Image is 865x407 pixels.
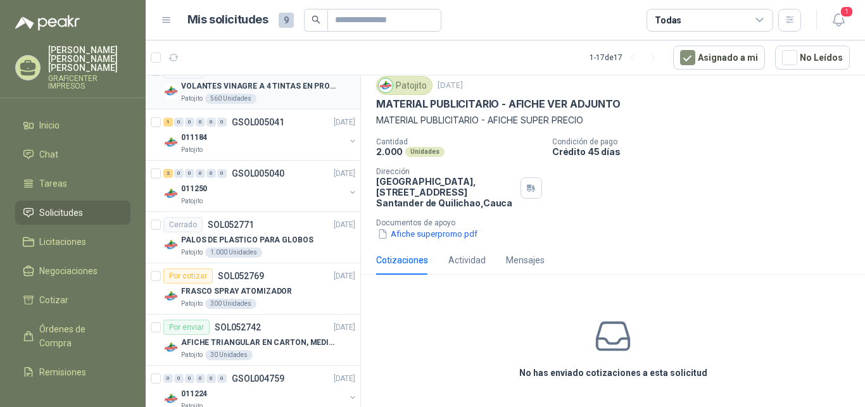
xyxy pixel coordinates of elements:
[312,15,320,24] span: search
[334,322,355,334] p: [DATE]
[334,219,355,231] p: [DATE]
[39,147,58,161] span: Chat
[181,350,203,360] p: Patojito
[163,217,203,232] div: Cerrado
[15,201,130,225] a: Solicitudes
[334,116,355,128] p: [DATE]
[163,340,179,355] img: Company Logo
[163,84,179,99] img: Company Logo
[181,285,292,297] p: FRASCO SPRAY ATOMIZADOR
[48,46,130,72] p: [PERSON_NAME] [PERSON_NAME] [PERSON_NAME]
[232,169,284,178] p: GSOL005040
[174,374,184,383] div: 0
[376,227,479,241] button: Afiche superpromo.pdf
[196,374,205,383] div: 0
[208,66,254,75] p: SOL053533
[376,146,403,157] p: 2.000
[39,118,60,132] span: Inicio
[506,253,545,267] div: Mensajes
[48,75,130,90] p: GRAFICENTER IMPRESOS
[205,350,253,360] div: 30 Unidades
[217,374,227,383] div: 0
[376,97,620,111] p: MATERIAL PUBLICITARIO - AFICHE VER ADJUNTO
[376,167,515,176] p: Dirección
[196,118,205,127] div: 0
[217,118,227,127] div: 0
[163,166,358,206] a: 2 0 0 0 0 0 GSOL005040[DATE] Company Logo011250Patojito
[519,366,707,380] h3: No has enviado cotizaciones a esta solicitud
[218,272,264,280] p: SOL052769
[185,118,194,127] div: 0
[185,169,194,178] div: 0
[334,168,355,180] p: [DATE]
[39,206,83,220] span: Solicitudes
[15,230,130,254] a: Licitaciones
[205,247,262,258] div: 1.000 Unidades
[15,15,80,30] img: Logo peakr
[208,220,254,229] p: SOL052771
[552,146,860,157] p: Crédito 45 días
[376,113,850,127] p: MATERIAL PUBLICITARIO - AFICHE SUPER PRECIO
[181,183,207,195] p: 011250
[827,9,850,32] button: 1
[163,118,173,127] div: 1
[232,118,284,127] p: GSOL005041
[448,253,486,267] div: Actividad
[163,268,213,284] div: Por cotizar
[15,259,130,283] a: Negociaciones
[205,94,256,104] div: 560 Unidades
[15,113,130,137] a: Inicio
[146,263,360,315] a: Por cotizarSOL052769[DATE] Company LogoFRASCO SPRAY ATOMIZADORPatojito300 Unidades
[334,270,355,282] p: [DATE]
[206,169,216,178] div: 0
[39,264,98,278] span: Negociaciones
[232,374,284,383] p: GSOL004759
[163,186,179,201] img: Company Logo
[334,373,355,385] p: [DATE]
[376,253,428,267] div: Cotizaciones
[185,374,194,383] div: 0
[379,78,393,92] img: Company Logo
[215,323,261,332] p: SOL052742
[146,315,360,366] a: Por enviarSOL052742[DATE] Company LogoAFICHE TRIANGULAR EN CARTON, MEDIDAS 30 CM X 45 CMPatojito3...
[181,299,203,309] p: Patojito
[181,247,203,258] p: Patojito
[15,142,130,166] a: Chat
[163,320,210,335] div: Por enviar
[163,289,179,304] img: Company Logo
[163,374,173,383] div: 0
[39,365,86,379] span: Remisiones
[376,176,515,208] p: [GEOGRAPHIC_DATA], [STREET_ADDRESS] Santander de Quilichao , Cauca
[39,177,67,191] span: Tareas
[196,169,205,178] div: 0
[775,46,850,70] button: No Leídos
[15,317,130,355] a: Órdenes de Compra
[376,137,542,146] p: Cantidad
[673,46,765,70] button: Asignado a mi
[163,135,179,150] img: Company Logo
[181,80,339,92] p: VOLANTES VINAGRE A 4 TINTAS EN PROPALCOTE VER ARCHIVO ADJUNTO
[438,80,463,92] p: [DATE]
[163,237,179,253] img: Company Logo
[181,196,203,206] p: Patojito
[840,6,854,18] span: 1
[279,13,294,28] span: 9
[405,147,445,157] div: Unidades
[39,322,118,350] span: Órdenes de Compra
[376,76,432,95] div: Patojito
[163,115,358,155] a: 1 0 0 0 0 0 GSOL005041[DATE] Company Logo011184Patojito
[552,137,860,146] p: Condición de pago
[590,47,663,68] div: 1 - 17 de 17
[39,293,68,307] span: Cotizar
[181,337,339,349] p: AFICHE TRIANGULAR EN CARTON, MEDIDAS 30 CM X 45 CM
[376,218,860,227] p: Documentos de apoyo
[15,360,130,384] a: Remisiones
[206,374,216,383] div: 0
[217,169,227,178] div: 0
[15,172,130,196] a: Tareas
[15,288,130,312] a: Cotizar
[163,391,179,406] img: Company Logo
[187,11,268,29] h1: Mis solicitudes
[146,58,360,110] a: CerradoSOL053533[DATE] Company LogoVOLANTES VINAGRE A 4 TINTAS EN PROPALCOTE VER ARCHIVO ADJUNTOP...
[181,388,207,400] p: 011224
